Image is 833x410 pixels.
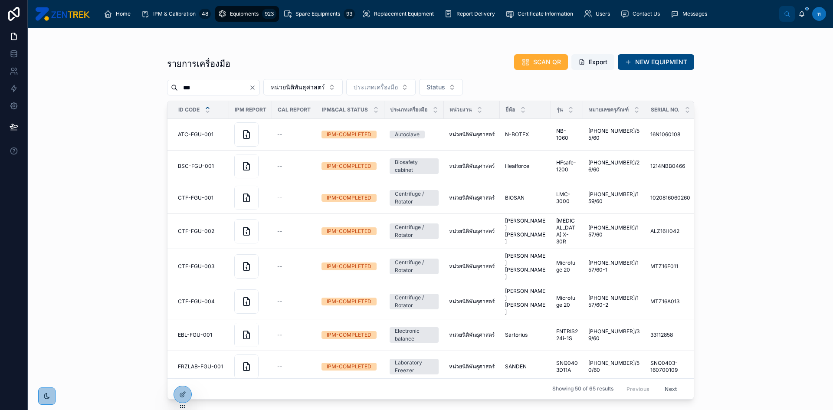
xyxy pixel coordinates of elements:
a: Laboratory Freezer [390,359,439,374]
a: N-BOTEX [505,131,546,138]
a: -- [277,228,311,235]
a: หน่วยนิติพันธุศาสตร์ [449,331,495,338]
a: IPM & Calibration48 [138,6,213,22]
a: IPM-COMPLETED [321,262,379,270]
div: scrollable content [97,4,779,23]
a: -- [277,331,311,338]
span: 1214NBB0466 [650,163,685,170]
div: IPM-COMPLETED [327,298,371,305]
span: ID Code [178,106,200,113]
span: -- [277,363,282,370]
span: 33112858 [650,331,673,338]
a: Sartorius [505,331,546,338]
button: Next [659,382,683,396]
a: CTF-FGU-001 [178,194,224,201]
div: 93 [344,9,355,19]
span: Report Delivery [456,10,495,17]
span: [PHONE_NUMBER]/157/60 [588,224,640,238]
a: CTF-FGU-003 [178,263,224,270]
a: IPM-COMPLETED [321,363,379,371]
span: Contact Us [633,10,660,17]
div: IPM-COMPLETED [327,194,371,202]
span: SCAN QR [533,58,561,66]
span: [PHONE_NUMBER]/26/60 [588,159,640,173]
span: CTF-FGU-003 [178,263,214,270]
span: MTZ16F011 [650,263,678,270]
a: LMC-3000 [556,191,578,205]
span: Equipments [230,10,259,17]
span: IPM&CAL Status [322,106,368,113]
img: App logo [35,7,90,21]
a: [PERSON_NAME] [PERSON_NAME] [505,288,546,315]
button: SCAN QR [514,54,568,70]
span: -- [277,163,282,170]
a: [PERSON_NAME] [PERSON_NAME] [505,217,546,245]
span: [PHONE_NUMBER]/157/60-2 [588,295,640,308]
a: 1214NBB0466 [650,163,699,170]
span: [PHONE_NUMBER]/55/60 [588,128,640,141]
div: Centrifuge / Rotator [395,190,433,206]
a: Healforce [505,163,546,170]
a: [PHONE_NUMBER]/159/60 [588,191,640,205]
span: Home [116,10,131,17]
a: EBL-FGU-001 [178,331,224,338]
span: ประเภทเครื่องมือ [390,106,427,113]
a: 16N1060108 [650,131,699,138]
span: [PHONE_NUMBER]/50/60 [588,360,640,374]
a: หน่วยนิติพันธุศาสตร์ [449,131,495,138]
span: หน่วยนิติพันธุศาสตร์ [271,83,325,92]
a: MTZ16F011 [650,263,699,270]
span: -- [277,194,282,201]
a: [PHONE_NUMBER]/157/60-1 [588,259,640,273]
span: CTF-FGU-004 [178,298,215,305]
div: IPM-COMPLETED [327,262,371,270]
a: -- [277,131,311,138]
span: IPM Report [235,106,266,113]
a: Report Delivery [442,6,501,22]
a: SNQ0403-160700109 [650,360,699,374]
a: FRZLAB-FGU-001 [178,363,224,370]
span: ATC-FGU-001 [178,131,213,138]
a: Replacement Equipment [359,6,440,22]
a: BIOSAN [505,194,546,201]
a: MTZ16A013 [650,298,699,305]
div: Autoclave [395,131,420,138]
a: Centrifuge / Rotator [390,294,439,309]
span: Serial No. [651,106,679,113]
a: หน่วยนิติพันธุศาสตร์ [449,363,495,370]
a: HFsafe-1200 [556,159,578,173]
a: Microfuge 20 [556,259,578,273]
a: Centrifuge / Rotator [390,259,439,274]
a: -- [277,194,311,201]
span: ยี่ห้อ [505,106,515,113]
span: CTF-FGU-001 [178,194,213,201]
div: Centrifuge / Rotator [395,294,433,309]
a: IPM-COMPLETED [321,227,379,235]
span: -- [277,331,282,338]
a: หน่วยนิติพันธุศาสตร์ [449,263,495,270]
div: Centrifuge / Rotator [395,259,433,274]
a: IPM-COMPLETED [321,131,379,138]
span: FRZLAB-FGU-001 [178,363,223,370]
a: Equipments923 [215,6,279,22]
a: SANDEN [505,363,546,370]
a: Autoclave [390,131,439,138]
span: Spare Equipments [295,10,340,17]
a: [PERSON_NAME] [PERSON_NAME] [505,253,546,280]
span: SANDEN [505,363,527,370]
span: IPM & Calibration [153,10,196,17]
div: Laboratory Freezer [395,359,433,374]
a: Contact Us [618,6,666,22]
span: Sartorius [505,331,528,338]
div: IPM-COMPLETED [327,363,371,371]
a: Spare Equipments93 [281,6,357,22]
a: IPM-COMPLETED [321,298,379,305]
span: BSC-FGU-001 [178,163,214,170]
span: ALZ16H042 [650,228,679,235]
